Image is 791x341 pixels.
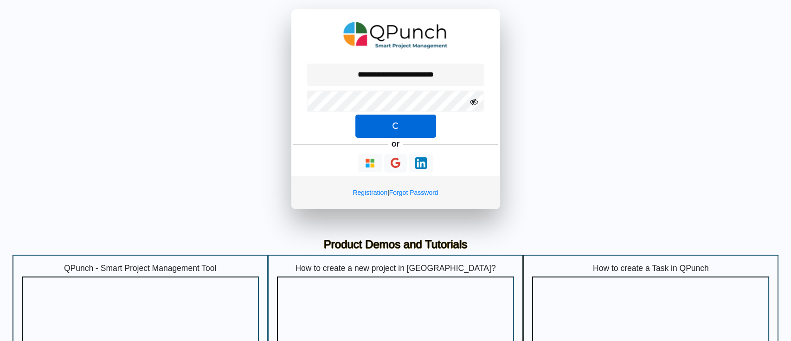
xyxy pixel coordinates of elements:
a: Registration [353,189,387,196]
a: Forgot Password [389,189,438,196]
h5: or [390,138,401,151]
h5: How to create a Task in QPunch [532,264,769,273]
h3: Product Demos and Tutorials [19,238,772,251]
button: Continue With Microsoft Azure [358,154,382,172]
img: QPunch [343,19,448,52]
img: Loading... [415,157,427,169]
h5: How to create a new project in [GEOGRAPHIC_DATA]? [277,264,514,273]
button: Continue With LinkedIn [409,154,433,172]
img: Loading... [364,157,376,169]
h5: QPunch - Smart Project Management Tool [22,264,259,273]
div: | [291,176,500,209]
button: Continue With Google [384,154,407,173]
